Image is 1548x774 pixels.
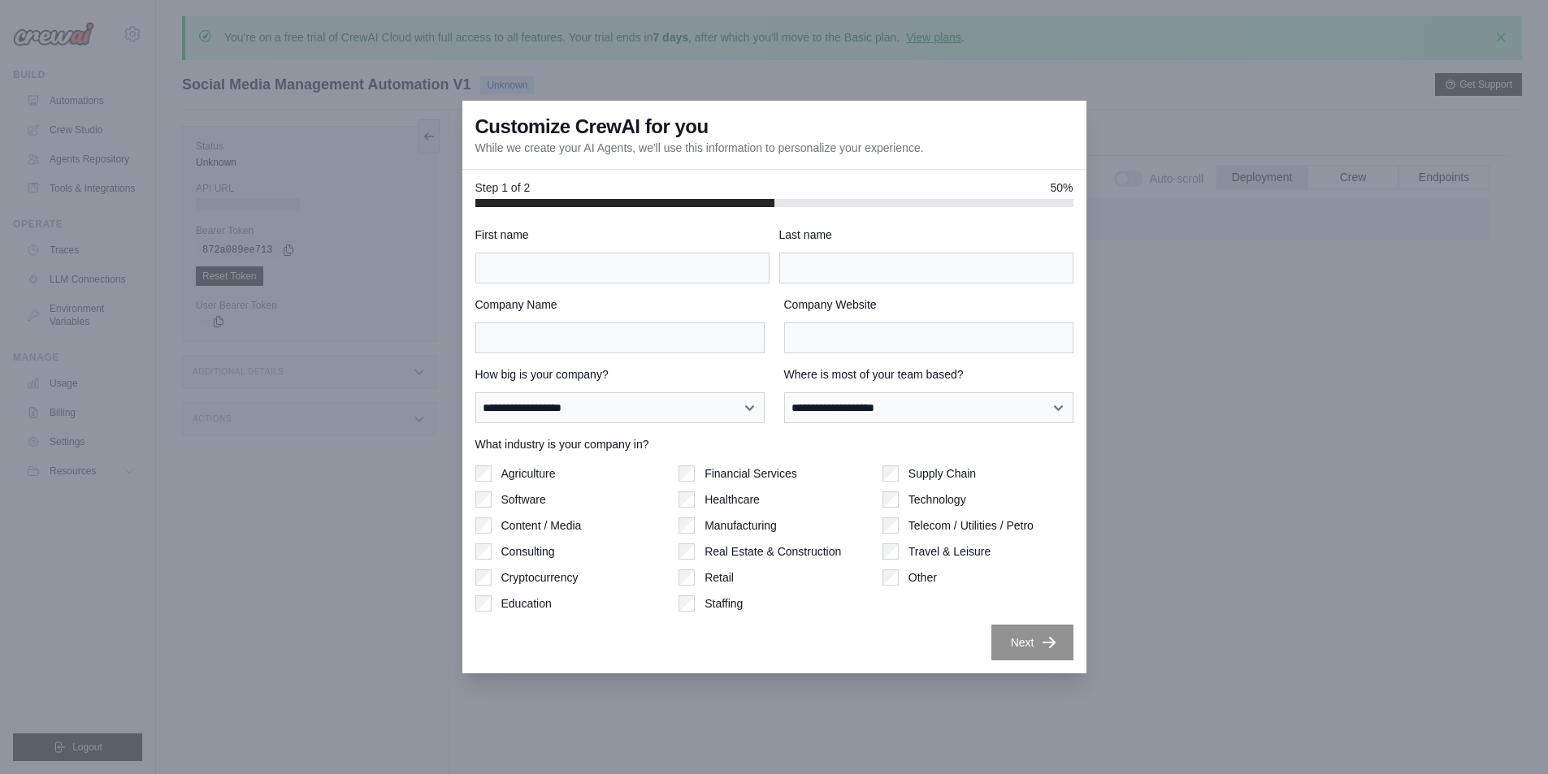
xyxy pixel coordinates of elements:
[784,366,1073,383] label: Where is most of your team based?
[501,491,546,508] label: Software
[991,625,1073,660] button: Next
[705,543,841,560] label: Real Estate & Construction
[908,543,991,560] label: Travel & Leisure
[475,114,709,140] h3: Customize CrewAI for you
[908,465,976,482] label: Supply Chain
[1050,179,1073,196] span: 50%
[705,491,760,508] label: Healthcare
[475,296,765,313] label: Company Name
[908,491,966,508] label: Technology
[501,569,579,586] label: Cryptocurrency
[475,366,765,383] label: How big is your company?
[705,465,797,482] label: Financial Services
[501,465,556,482] label: Agriculture
[705,569,734,586] label: Retail
[908,569,937,586] label: Other
[501,543,555,560] label: Consulting
[475,227,770,243] label: First name
[475,140,924,156] p: While we create your AI Agents, we'll use this information to personalize your experience.
[705,595,743,612] label: Staffing
[501,517,582,534] label: Content / Media
[475,436,1073,452] label: What industry is your company in?
[908,517,1034,534] label: Telecom / Utilities / Petro
[784,296,1073,313] label: Company Website
[779,227,1073,243] label: Last name
[705,517,777,534] label: Manufacturing
[501,595,552,612] label: Education
[475,179,531,196] span: Step 1 of 2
